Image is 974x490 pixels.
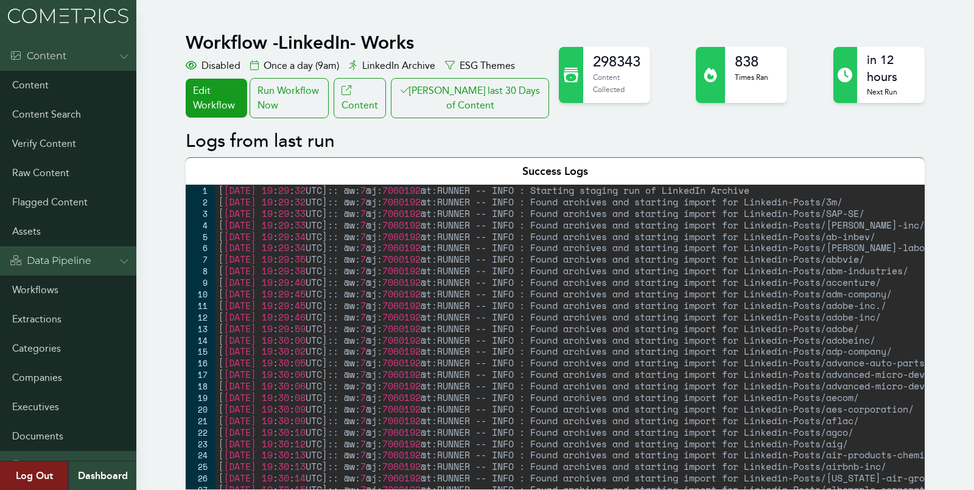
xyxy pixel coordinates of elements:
div: 15 [186,346,215,357]
a: Edit Workflow [186,79,247,118]
button: [PERSON_NAME] last 30 Days of Content [391,78,549,118]
div: ESG Themes [445,59,515,73]
div: Data Pipeline [10,254,91,268]
div: 16 [186,357,215,369]
div: 9 [186,277,215,288]
div: LinkedIn Archive [349,59,435,73]
div: 10 [186,288,215,300]
div: Disabled [186,59,240,73]
div: 14 [186,335,215,346]
div: Admin [10,458,60,473]
div: 18 [186,380,215,392]
div: 23 [186,438,215,450]
h1: Workflow - LinkedIn- Works [186,32,552,54]
div: 22 [186,427,215,438]
div: 11 [186,300,215,311]
div: Content [10,49,66,63]
div: 20 [186,403,215,415]
div: 2 [186,196,215,208]
div: 24 [186,449,215,461]
p: Content Collected [593,71,640,95]
div: 17 [186,369,215,380]
p: Next Run [867,86,914,98]
div: 4 [186,219,215,231]
a: Content [334,78,386,118]
div: 1 [186,185,215,196]
h2: in 12 hours [867,52,914,86]
h2: 838 [735,52,768,71]
div: 8 [186,265,215,277]
div: Once a day (9am) [250,59,339,73]
h2: Logs from last run [186,130,924,152]
p: Times Ran [735,71,768,83]
div: 13 [186,323,215,335]
div: 5 [186,231,215,243]
div: 3 [186,208,215,219]
div: Success Logs [186,157,924,185]
div: 25 [186,461,215,472]
div: Run Workflow Now [250,78,329,118]
div: 26 [186,472,215,484]
div: 19 [186,392,215,403]
div: 6 [186,242,215,254]
div: 21 [186,415,215,427]
h2: 298343 [593,52,640,71]
div: 7 [186,254,215,265]
a: Dashboard [68,461,136,490]
div: 12 [186,311,215,323]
